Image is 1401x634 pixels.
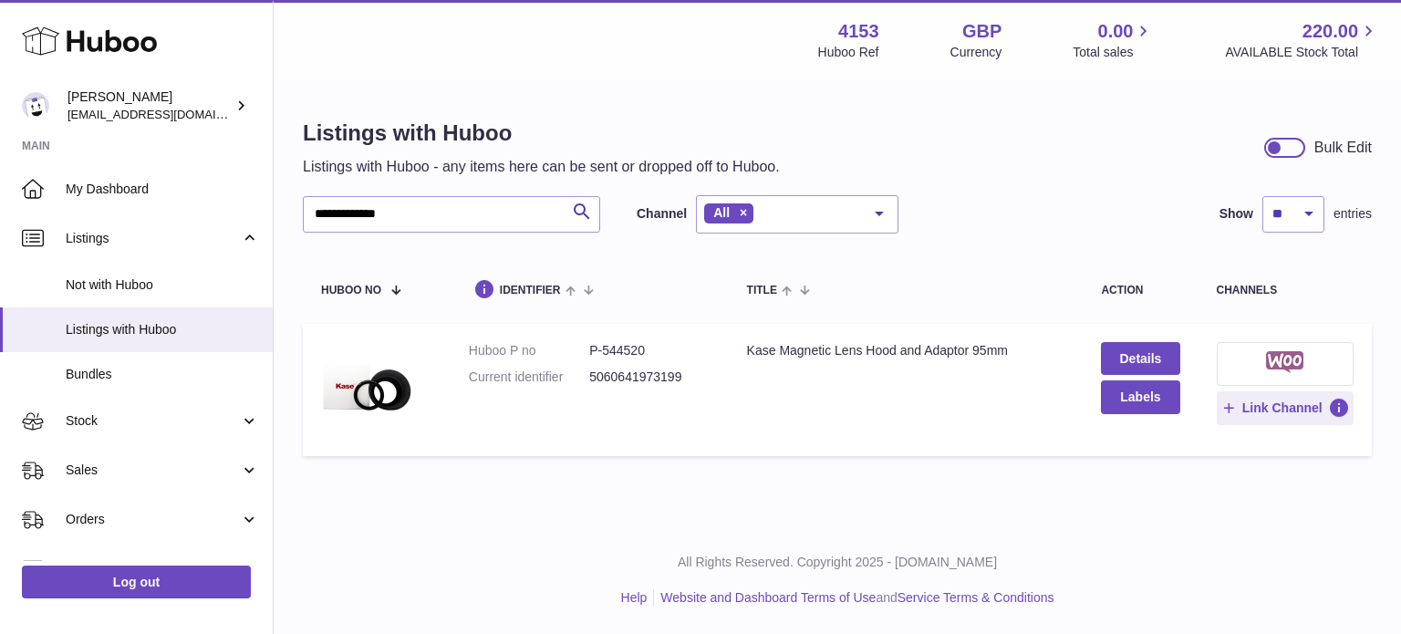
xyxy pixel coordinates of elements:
[1225,44,1379,61] span: AVAILABLE Stock Total
[654,589,1053,607] li: and
[303,157,780,177] p: Listings with Huboo - any items here can be sent or dropped off to Huboo.
[660,590,876,605] a: Website and Dashboard Terms of Use
[288,554,1386,571] p: All Rights Reserved. Copyright 2025 - [DOMAIN_NAME]
[589,342,710,359] dd: P-544520
[1073,19,1154,61] a: 0.00 Total sales
[950,44,1002,61] div: Currency
[1098,19,1134,44] span: 0.00
[1217,391,1354,424] button: Link Channel
[303,119,780,148] h1: Listings with Huboo
[747,342,1065,359] div: Kase Magnetic Lens Hood and Adaptor 95mm
[1266,351,1303,373] img: woocommerce-small.png
[713,205,730,220] span: All
[66,366,259,383] span: Bundles
[66,412,240,430] span: Stock
[1101,285,1179,296] div: action
[747,285,777,296] span: title
[1302,19,1358,44] span: 220.00
[898,590,1054,605] a: Service Terms & Conditions
[67,88,232,123] div: [PERSON_NAME]
[1101,342,1179,375] a: Details
[621,590,648,605] a: Help
[1334,205,1372,223] span: entries
[1217,285,1354,296] div: channels
[1219,205,1253,223] label: Show
[1101,380,1179,413] button: Labels
[1242,400,1323,416] span: Link Channel
[1225,19,1379,61] a: 220.00 AVAILABLE Stock Total
[321,342,412,433] img: Kase Magnetic Lens Hood and Adaptor 95mm
[66,321,259,338] span: Listings with Huboo
[962,19,1001,44] strong: GBP
[1073,44,1154,61] span: Total sales
[66,276,259,294] span: Not with Huboo
[22,566,251,598] a: Log out
[67,107,268,121] span: [EMAIL_ADDRESS][DOMAIN_NAME]
[1314,138,1372,158] div: Bulk Edit
[818,44,879,61] div: Huboo Ref
[321,285,381,296] span: Huboo no
[66,462,240,479] span: Sales
[469,342,589,359] dt: Huboo P no
[66,560,259,577] span: Usage
[637,205,687,223] label: Channel
[22,92,49,120] img: internalAdmin-4153@internal.huboo.com
[66,181,259,198] span: My Dashboard
[66,511,240,528] span: Orders
[838,19,879,44] strong: 4153
[66,230,240,247] span: Listings
[500,285,561,296] span: identifier
[589,369,710,386] dd: 5060641973199
[469,369,589,386] dt: Current identifier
